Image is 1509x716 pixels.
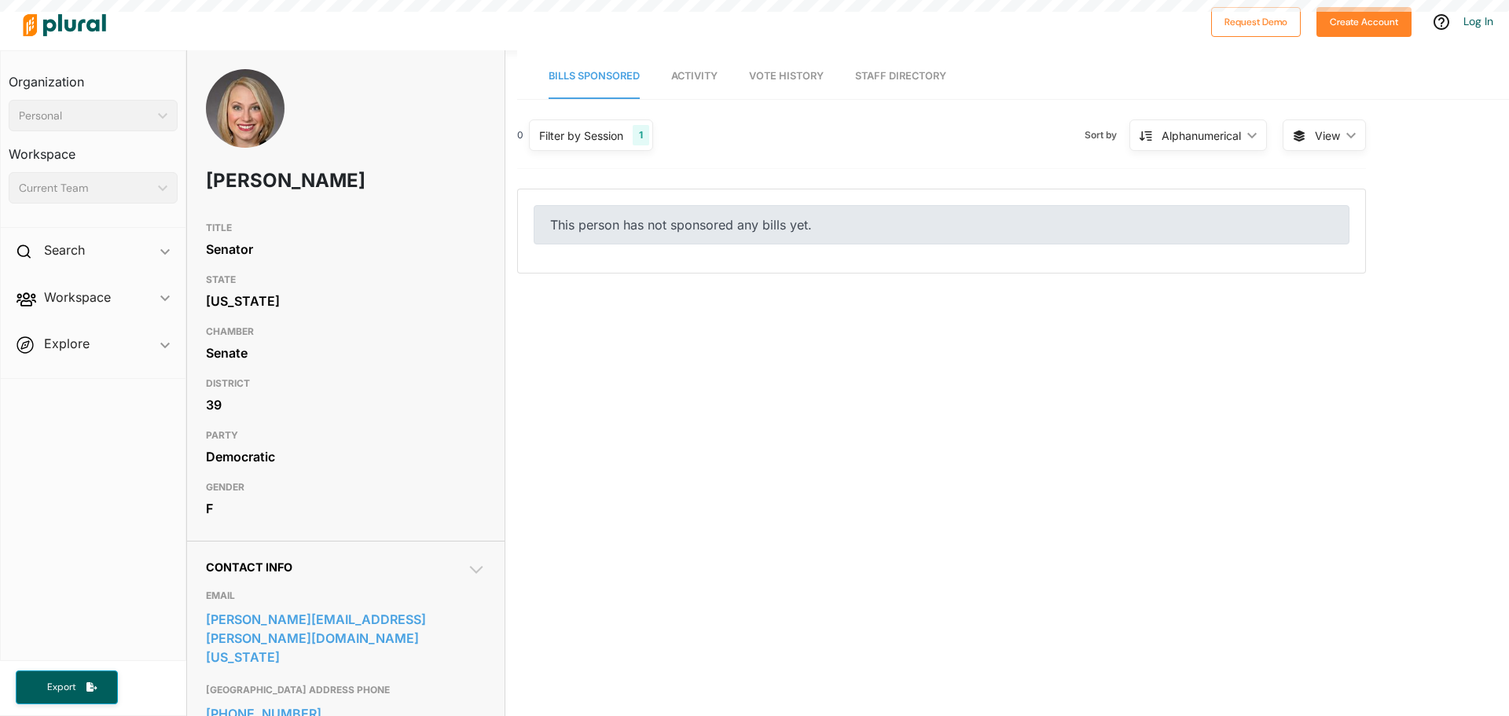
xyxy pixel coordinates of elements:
div: Filter by Session [539,127,623,144]
div: [US_STATE] [206,289,486,313]
div: Personal [19,108,152,124]
a: Vote History [749,54,824,99]
div: 0 [517,128,523,142]
div: 1 [633,125,649,145]
h3: TITLE [206,218,486,237]
span: Vote History [749,70,824,82]
img: Headshot of Liz Bennett [206,69,285,179]
div: Current Team [19,180,152,196]
h3: CHAMBER [206,322,486,341]
span: Sort by [1085,128,1129,142]
h3: Workspace [9,131,178,166]
h3: STATE [206,270,486,289]
div: F [206,497,486,520]
a: Staff Directory [855,54,946,99]
h1: [PERSON_NAME] [206,157,373,204]
div: Senate [206,341,486,365]
h3: PARTY [206,426,486,445]
h3: [GEOGRAPHIC_DATA] ADDRESS PHONE [206,681,486,699]
span: Export [36,681,86,694]
h3: EMAIL [206,586,486,605]
a: Activity [671,54,718,99]
button: Create Account [1316,7,1412,37]
span: Contact Info [206,560,292,574]
h2: Search [44,241,85,259]
a: Bills Sponsored [549,54,640,99]
button: Request Demo [1211,7,1301,37]
span: Activity [671,70,718,82]
h3: Organization [9,59,178,94]
div: Senator [206,237,486,261]
div: This person has not sponsored any bills yet. [534,205,1349,244]
a: Create Account [1316,13,1412,29]
h3: DISTRICT [206,374,486,393]
div: 39 [206,393,486,417]
span: Bills Sponsored [549,70,640,82]
h3: GENDER [206,478,486,497]
a: [PERSON_NAME][EMAIL_ADDRESS][PERSON_NAME][DOMAIN_NAME][US_STATE] [206,608,486,669]
button: Export [16,670,118,704]
div: Alphanumerical [1162,127,1241,144]
span: View [1315,127,1340,144]
a: Log In [1463,14,1493,28]
a: Request Demo [1211,13,1301,29]
div: Democratic [206,445,486,468]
